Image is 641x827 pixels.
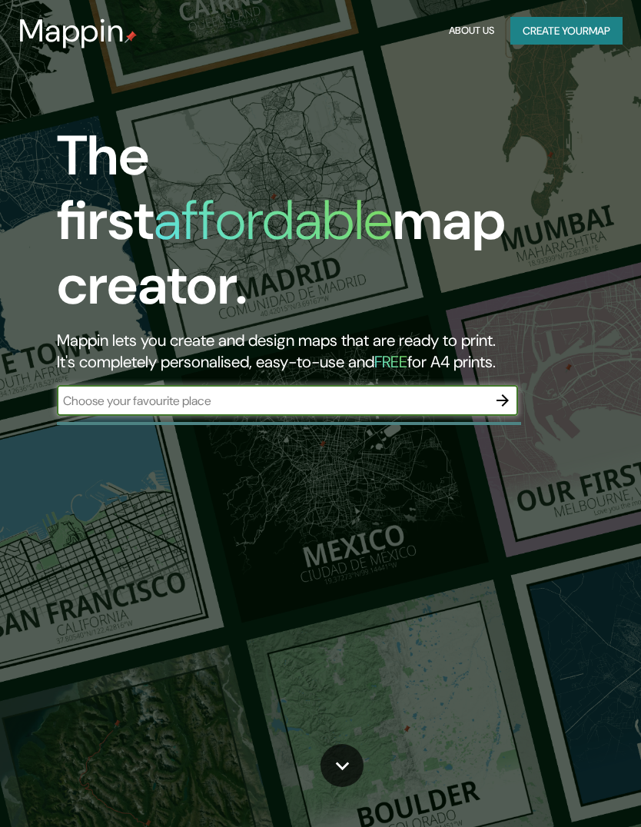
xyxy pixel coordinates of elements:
button: About Us [445,17,498,45]
h1: affordable [154,184,393,256]
input: Choose your favourite place [57,392,487,410]
h2: Mappin lets you create and design maps that are ready to print. It's completely personalised, eas... [57,330,570,373]
h5: FREE [374,351,407,373]
img: mappin-pin [125,31,137,43]
button: Create yourmap [510,17,623,45]
h1: The first map creator. [57,124,570,330]
h3: Mappin [18,12,125,49]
